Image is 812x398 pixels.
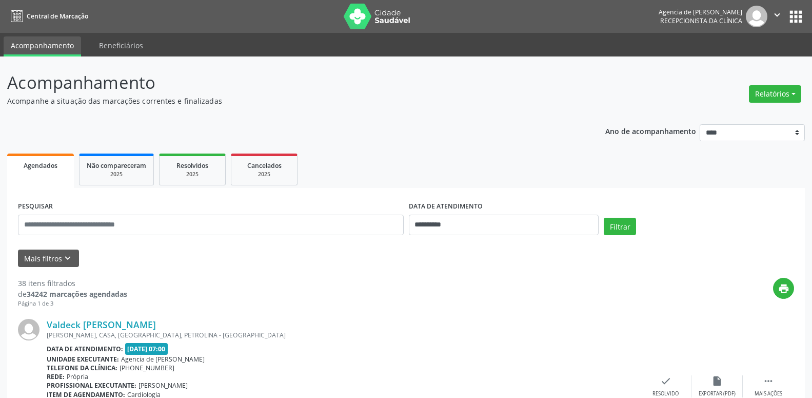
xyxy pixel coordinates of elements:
i: check [660,375,671,387]
i: print [778,283,789,294]
span: Resolvidos [176,161,208,170]
div: Exportar (PDF) [699,390,736,397]
p: Acompanhe a situação das marcações correntes e finalizadas [7,96,566,106]
div: 38 itens filtrados [18,278,127,289]
div: 2025 [87,170,146,178]
p: Ano de acompanhamento [605,124,696,137]
i:  [771,9,783,21]
b: Profissional executante: [47,381,136,390]
span: Agendados [24,161,57,170]
button: Relatórios [749,85,801,103]
b: Data de atendimento: [47,345,123,353]
div: Mais ações [755,390,782,397]
div: [PERSON_NAME], CASA, [GEOGRAPHIC_DATA], PETROLINA - [GEOGRAPHIC_DATA] [47,331,640,339]
img: img [746,6,767,27]
a: Central de Marcação [7,8,88,25]
span: [DATE] 07:00 [125,343,168,355]
span: Não compareceram [87,161,146,170]
i: keyboard_arrow_down [62,253,73,264]
b: Rede: [47,372,65,381]
button: Mais filtroskeyboard_arrow_down [18,250,79,268]
img: img [18,319,39,340]
span: Agencia de [PERSON_NAME] [121,355,205,364]
div: Agencia de [PERSON_NAME] [659,8,742,16]
i:  [763,375,774,387]
div: Resolvido [652,390,679,397]
div: 2025 [239,170,290,178]
span: Recepcionista da clínica [660,16,742,25]
div: de [18,289,127,299]
div: 2025 [167,170,218,178]
a: Acompanhamento [4,36,81,56]
b: Unidade executante: [47,355,119,364]
span: Cancelados [247,161,282,170]
button:  [767,6,787,27]
label: PESQUISAR [18,199,53,215]
label: DATA DE ATENDIMENTO [409,199,483,215]
button: apps [787,8,805,26]
strong: 34242 marcações agendadas [27,289,127,299]
span: [PHONE_NUMBER] [120,364,174,372]
p: Acompanhamento [7,70,566,96]
span: Própria [67,372,88,381]
button: Filtrar [604,218,636,235]
b: Telefone da clínica: [47,364,117,372]
span: [PERSON_NAME] [138,381,188,390]
button: print [773,278,794,299]
a: Beneficiários [92,36,150,54]
a: Valdeck [PERSON_NAME] [47,319,156,330]
div: Página 1 de 3 [18,299,127,308]
span: Central de Marcação [27,12,88,21]
i: insert_drive_file [711,375,723,387]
